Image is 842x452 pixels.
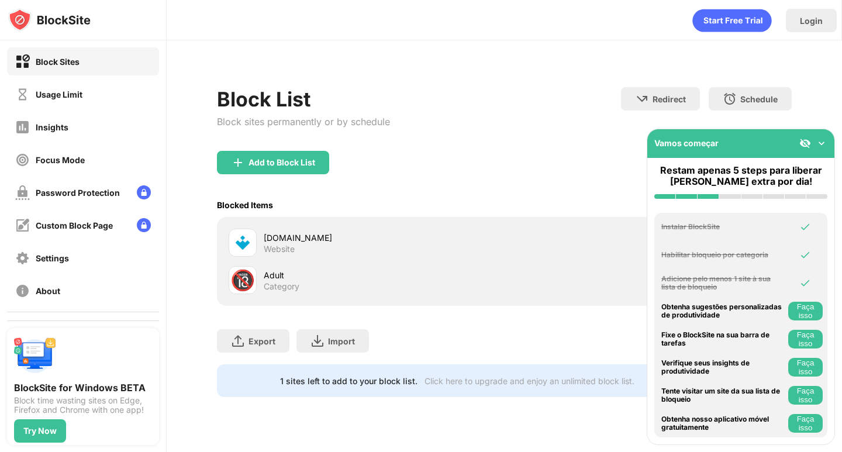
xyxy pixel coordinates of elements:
div: Click here to upgrade and enjoy an unlimited block list. [425,376,634,386]
img: logo-blocksite.svg [8,8,91,32]
div: Block sites permanently or by schedule [217,116,390,127]
img: omni-check.svg [799,277,811,289]
div: Fixe o BlockSite na sua barra de tarefas [661,331,785,348]
div: animation [692,9,772,32]
div: Export [249,336,275,346]
img: insights-off.svg [15,120,30,134]
div: Verifique seus insights de produtividade [661,359,785,376]
div: About [36,286,60,296]
div: Insights [36,122,68,132]
button: Faça isso [788,330,823,349]
div: Login [800,16,823,26]
div: [DOMAIN_NAME] [264,232,504,244]
div: Restam apenas 5 steps para liberar [PERSON_NAME] extra por dia! [654,165,827,187]
div: Add to Block List [249,158,315,167]
div: Category [264,281,299,292]
img: settings-off.svg [15,251,30,265]
div: Tente visitar um site da sua lista de bloqueio [661,387,785,404]
img: eye-not-visible.svg [799,137,811,149]
div: 1 sites left to add to your block list. [280,376,417,386]
img: customize-block-page-off.svg [15,218,30,233]
div: Instalar BlockSite [661,223,785,231]
img: about-off.svg [15,284,30,298]
img: favicons [236,236,250,250]
div: Custom Block Page [36,220,113,230]
div: Try Now [23,426,57,436]
img: omni-check.svg [799,221,811,233]
div: Habilitar bloqueio por categoria [661,251,785,259]
img: omni-check.svg [799,249,811,261]
img: password-protection-off.svg [15,185,30,200]
img: lock-menu.svg [137,218,151,232]
div: BlockSite for Windows BETA [14,382,152,394]
button: Faça isso [788,302,823,320]
div: Blocked Items [217,200,273,210]
button: Faça isso [788,358,823,377]
img: block-on.svg [15,54,30,69]
div: Block List [217,87,390,111]
button: Faça isso [788,414,823,433]
div: 🔞 [230,268,255,292]
div: Settings [36,253,69,263]
img: omni-setup-toggle.svg [816,137,827,149]
div: Adicione pelo menos 1 site à sua lista de bloqueio [661,275,785,292]
div: Block Sites [36,57,80,67]
div: Obtenha sugestões personalizadas de produtividade [661,303,785,320]
div: Block time wasting sites on Edge, Firefox and Chrome with one app! [14,396,152,415]
img: lock-menu.svg [137,185,151,199]
img: focus-off.svg [15,153,30,167]
div: Usage Limit [36,89,82,99]
div: Website [264,244,295,254]
img: push-desktop.svg [14,335,56,377]
div: Focus Mode [36,155,85,165]
div: Adult [264,269,504,281]
div: Redirect [653,94,686,104]
div: Vamos começar [654,138,719,148]
div: Password Protection [36,188,120,198]
div: Schedule [740,94,778,104]
img: time-usage-off.svg [15,87,30,102]
div: Obtenha nosso aplicativo móvel gratuitamente [661,415,785,432]
button: Faça isso [788,386,823,405]
div: Import [328,336,355,346]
